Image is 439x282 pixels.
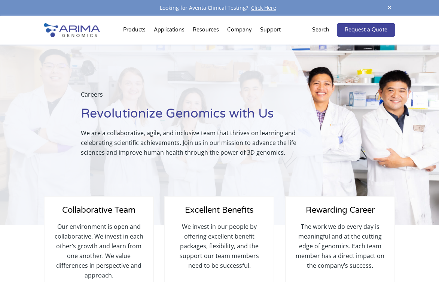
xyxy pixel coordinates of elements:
[293,222,387,270] p: The work we do every day is meaningful and at the cutting edge of genomics. Each team member has ...
[62,205,135,215] span: Collaborative Team
[306,205,375,215] span: Rewarding Career
[185,205,254,215] span: Excellent Benefits
[312,25,329,35] p: Search
[44,3,395,13] div: Looking for Aventa Clinical Testing?
[81,128,305,157] p: We are a collaborative, agile, and inclusive team that thrives on learning and celebrating scient...
[81,105,305,128] h1: Revolutionize Genomics with Us
[248,4,279,11] a: Click Here
[81,90,305,105] p: Careers
[44,23,100,37] img: Arima-Genomics-logo
[52,222,146,280] p: Our environment is open and collaborative. We invest in each other’s growth and learn from one an...
[337,23,395,37] a: Request a Quote
[173,222,266,270] p: We invest in our people by offering excellent benefit packages, flexibility, and the support our ...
